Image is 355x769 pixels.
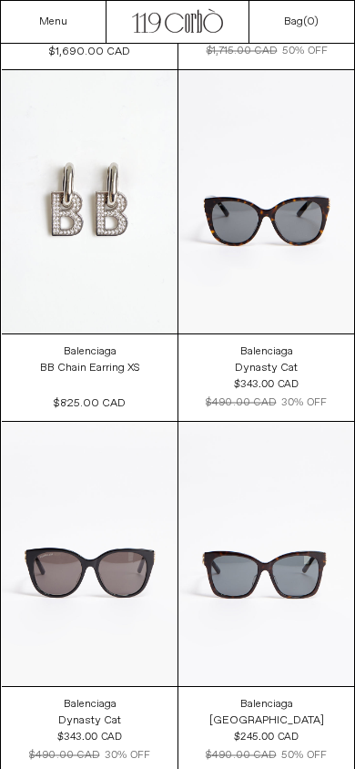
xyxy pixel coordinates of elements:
div: Balenciaga [64,344,117,360]
div: $490.00 CAD [29,747,99,763]
div: $825.00 CAD [54,395,126,412]
div: $490.00 CAD [206,747,276,763]
a: Dynasty Cat [235,360,298,376]
div: $343.00 CAD [234,377,298,393]
span: 0 [307,15,314,29]
a: Balenciaga [64,696,117,713]
div: $245.00 CAD [234,729,298,744]
div: Dynasty Cat [235,361,298,376]
div: [GEOGRAPHIC_DATA] [209,713,324,729]
a: Dynasty Cat [58,713,121,729]
div: 30% OFF [105,747,149,763]
a: Balenciaga [64,343,117,360]
div: Dynasty Cat [58,713,121,729]
a: Balenciaga [240,343,293,360]
div: Balenciaga [240,344,293,360]
a: [GEOGRAPHIC_DATA] [209,713,324,729]
a: Balenciaga [240,696,293,713]
div: 50% OFF [282,43,327,58]
span: ) [307,15,319,29]
div: $490.00 CAD [206,395,276,411]
div: $343.00 CAD [57,729,121,744]
div: $1,715.00 CAD [206,43,277,58]
img: Balenciaga BB Chain Earring XS [2,70,177,334]
div: Balenciaga [240,697,293,713]
div: Balenciaga [64,697,117,713]
div: 30% OFF [281,395,326,411]
a: Bag() [284,14,319,30]
div: $1,690.00 CAD [49,44,130,60]
a: BB Chain Earring XS [40,360,140,376]
div: 50% OFF [281,747,326,763]
img: Balenciaga Dynasty Square [178,422,354,686]
img: Balenciaga Dynasty Cat [178,70,354,334]
a: Menu [39,15,67,29]
img: Balenciaga Dynasty Cat [2,422,177,686]
div: BB Chain Earring XS [40,361,140,376]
